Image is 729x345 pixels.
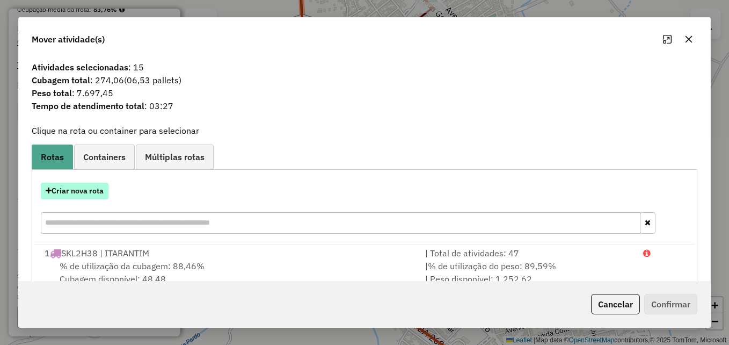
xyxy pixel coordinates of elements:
[419,260,636,285] div: | | Peso disponível: 1.252,62
[83,153,126,161] span: Containers
[124,75,181,85] span: (06,53 pallets)
[32,100,144,111] strong: Tempo de atendimento total
[38,247,419,260] div: 1 SKL2H38 | ITARANTIM
[25,74,704,87] span: : 274,06
[32,88,72,98] strong: Peso total
[145,153,205,161] span: Múltiplas rotas
[659,31,676,48] button: Maximize
[643,249,651,257] i: Porcentagens após mover as atividades: Cubagem: 153,71% Peso: 153,57%
[428,261,556,271] span: % de utilização do peso: 89,59%
[41,153,64,161] span: Rotas
[25,87,704,99] span: : 7.697,45
[32,124,199,137] label: Clique na rota ou container para selecionar
[25,61,704,74] span: : 15
[419,247,636,260] div: | Total de atividades: 47
[25,99,704,112] span: : 03:27
[32,75,90,85] strong: Cubagem total
[60,261,205,271] span: % de utilização da cubagem: 88,46%
[38,260,419,285] div: Cubagem disponível: 48,48
[41,183,108,199] button: Criar nova rota
[32,62,128,73] strong: Atividades selecionadas
[32,33,105,46] span: Mover atividade(s)
[591,294,640,314] button: Cancelar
